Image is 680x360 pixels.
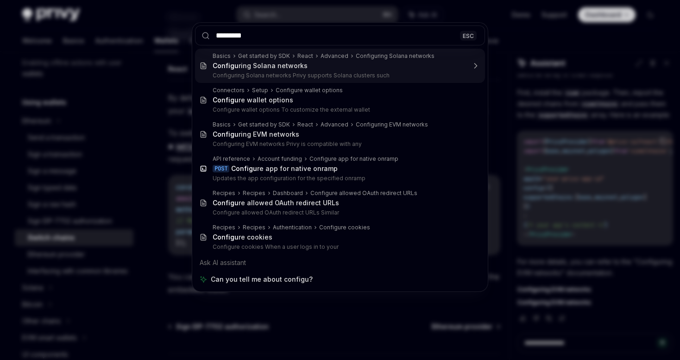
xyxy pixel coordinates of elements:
div: Configure app for native onramp [309,155,398,163]
p: Configuring EVM networks Privy is compatible with any [213,140,466,148]
div: Setup [252,87,268,94]
div: re wallet options [213,96,293,104]
div: Connectors [213,87,245,94]
div: Authentication [273,224,312,231]
div: ESC [460,31,477,40]
span: Can you tell me about configu? [211,275,313,284]
b: Configu [213,62,239,69]
div: POST [213,165,229,172]
div: Configure wallet options [276,87,343,94]
p: Configuring Solana networks Privy supports Solana clusters such [213,72,466,79]
div: Dashboard [273,189,303,197]
b: Configu [231,164,257,172]
b: Configu [213,130,239,138]
div: API reference [213,155,250,163]
div: re cookies [213,233,272,241]
b: Configu [213,199,239,207]
div: Account funding [258,155,302,163]
p: Configure wallet options To customize the external wallet [213,106,466,114]
p: Configure cookies When a user logs in to your [213,243,466,251]
div: ring Solana networks [213,62,308,70]
div: Basics [213,52,231,60]
div: re allowed OAuth redirect URLs [213,199,339,207]
div: Configuring EVM networks [356,121,428,128]
div: Advanced [321,52,348,60]
div: React [297,52,313,60]
div: Recipes [243,189,265,197]
p: Configure allowed OAuth redirect URLs Similar [213,209,466,216]
div: Recipes [213,189,235,197]
div: Configure allowed OAuth redirect URLs [310,189,417,197]
div: Configure cookies [319,224,370,231]
div: Ask AI assistant [195,254,485,271]
div: Get started by SDK [238,52,290,60]
p: Updates the app configuration for the specified onramp [213,175,466,182]
b: Configu [213,96,239,104]
div: ring EVM networks [213,130,299,139]
div: Configuring Solana networks [356,52,434,60]
div: Advanced [321,121,348,128]
div: React [297,121,313,128]
b: Configu [213,233,239,241]
div: Recipes [213,224,235,231]
div: Basics [213,121,231,128]
div: Get started by SDK [238,121,290,128]
div: Recipes [243,224,265,231]
div: re app for native onramp [231,164,338,173]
